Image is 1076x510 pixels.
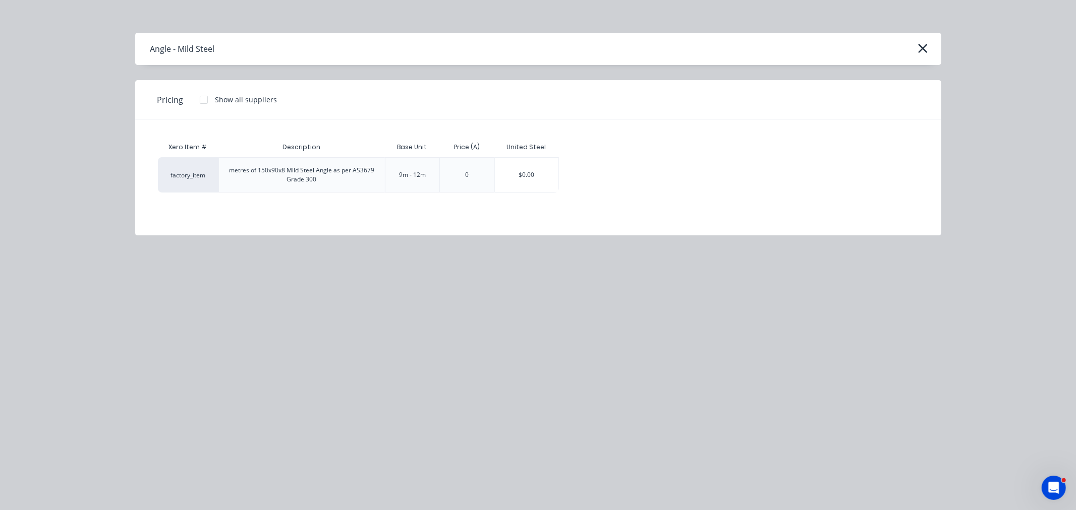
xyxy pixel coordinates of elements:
div: factory_item [158,157,218,193]
div: Base Unit [389,135,435,160]
div: Xero Item # [158,137,218,157]
iframe: Intercom live chat [1042,476,1066,500]
div: metres of 150x90x8 Mild Steel Angle as per AS3679 Grade 300 [227,166,377,184]
div: United Steel [507,143,546,152]
div: Angle - Mild Steel [150,43,215,55]
span: Pricing [157,94,184,106]
div: $0.00 [495,158,558,192]
div: Show all suppliers [215,94,277,105]
div: 0 [465,170,469,179]
div: Description [274,135,328,160]
div: 9m - 12m [399,170,426,179]
div: Price (A) [446,135,488,160]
